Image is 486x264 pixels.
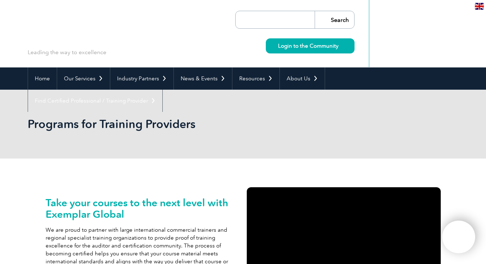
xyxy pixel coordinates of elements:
a: About Us [280,67,325,90]
input: Search [315,11,354,28]
p: Leading the way to excellence [28,48,106,56]
a: Resources [232,67,279,90]
a: Find Certified Professional / Training Provider [28,90,162,112]
a: Login to the Community [266,38,355,53]
img: svg+xml;nitro-empty-id=MzY2OjIyMw==-1;base64,PHN2ZyB2aWV3Qm94PSIwIDAgMTEgMTEiIHdpZHRoPSIxMSIgaGVp... [338,44,342,48]
a: Industry Partners [110,67,173,90]
a: News & Events [174,67,232,90]
h2: Take your courses to the next level with Exemplar Global [46,197,240,220]
img: svg+xml;nitro-empty-id=MTY5ODoxMTY=-1;base64,PHN2ZyB2aWV3Qm94PSIwIDAgNDAwIDQwMCIgd2lkdGg9IjQwMCIg... [450,228,468,246]
a: Our Services [57,67,110,90]
img: en [475,3,484,10]
a: Home [28,67,57,90]
h2: Programs for Training Providers [28,118,329,130]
